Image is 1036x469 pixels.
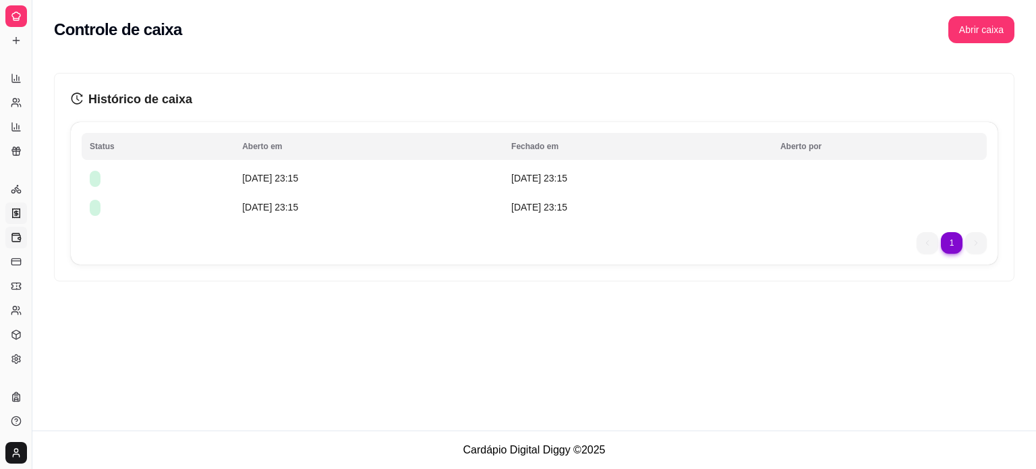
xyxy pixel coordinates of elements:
h2: Controle de caixa [54,19,182,40]
th: Status [82,133,234,160]
span: [DATE] 23:15 [242,173,298,184]
span: [DATE] 23:15 [242,202,298,213]
span: [DATE] 23:15 [511,173,567,184]
li: pagination item 1 active [941,232,962,254]
nav: pagination navigation [910,225,994,260]
th: Aberto em [234,133,503,160]
span: history [71,92,83,105]
h3: Histórico de caixa [71,90,998,109]
footer: Cardápio Digital Diggy © 2025 [32,431,1036,469]
th: Aberto por [772,133,987,160]
button: Abrir caixa [948,16,1014,43]
th: Fechado em [503,133,772,160]
span: [DATE] 23:15 [511,202,567,213]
